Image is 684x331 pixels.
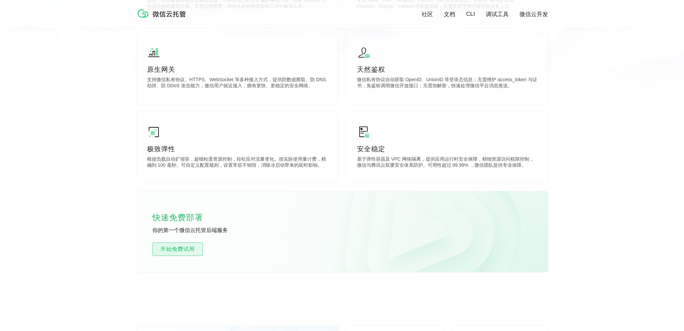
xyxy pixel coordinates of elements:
[357,65,537,74] p: 天然鉴权
[136,7,190,20] img: 微信云托管
[152,227,253,234] p: 你的第一个微信云托管后端服务
[147,65,327,74] p: 原生网关
[136,15,190,21] a: 微信云托管
[152,211,220,224] p: 快速免费部署
[466,11,475,18] a: CLI
[357,156,537,170] p: 基于弹性容器及 VPC 网络隔离，提供应用运行时安全保障，精细资源访问权限控制，微信与腾讯云双重安全体系防护。可用性超过 99.99% ，微信团队提供专业保障。
[357,144,537,154] p: 安全稳定
[519,10,548,18] a: 微信云开发
[422,10,433,18] a: 社区
[357,77,537,90] p: 微信私有协议自动获取 OpenID、UnionID 等登录态信息；无需维护 access_token 与证书，免鉴权调用微信开放接口；无需加解密，快速处理微信平台消息推送。
[147,144,327,154] p: 极致弹性
[444,10,455,18] a: 文档
[147,156,327,170] p: 根据负载自动扩缩容，超细粒度资源控制，轻松应对流量变化。按实际使用量计费，精确到 100 毫秒。可自定义配置规则，设置常驻不销毁，消除冷启动带来的延时影响。
[486,10,509,18] a: 调试工具
[147,77,327,90] p: 支持微信私有协议、HTTPS、WebSocket 等多种接入方式，提供防数据爬取、防 DNS 劫持、防 DDoS 攻击能力，微信用户就近接入，拥有更快、更稳定的安全网络。
[153,245,203,253] span: 开始免费试用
